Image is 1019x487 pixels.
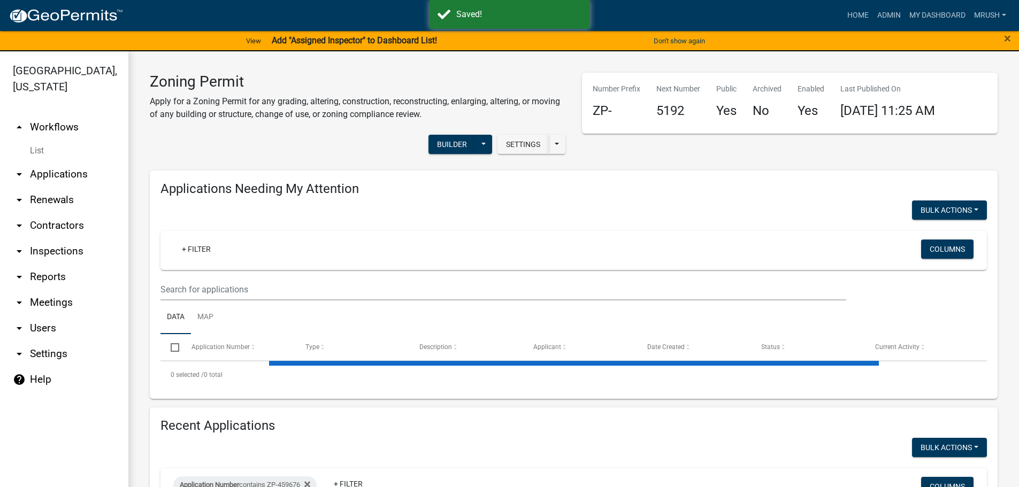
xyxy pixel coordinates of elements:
h4: ZP- [593,103,640,119]
p: Public [716,83,737,95]
h3: Zoning Permit [150,73,566,91]
a: My Dashboard [905,5,970,26]
button: Settings [497,135,549,154]
i: arrow_drop_down [13,168,26,181]
a: + Filter [173,239,219,259]
p: Number Prefix [593,83,640,95]
i: arrow_drop_down [13,219,26,232]
span: Type [305,343,319,351]
span: Applicant [533,343,561,351]
h4: Yes [798,103,824,119]
span: Date Created [647,343,685,351]
div: 0 total [160,361,987,388]
a: MRush [970,5,1010,26]
h4: Applications Needing My Attention [160,181,987,197]
i: arrow_drop_down [13,296,26,309]
button: Bulk Actions [912,200,987,220]
p: Next Number [656,83,700,95]
h4: Yes [716,103,737,119]
span: 0 selected / [171,371,204,378]
a: View [242,32,265,50]
i: help [13,373,26,386]
i: arrow_drop_down [13,194,26,206]
p: Last Published On [840,83,935,95]
datatable-header-cell: Date Created [637,334,751,360]
input: Search for applications [160,279,846,300]
button: Bulk Actions [912,438,987,457]
datatable-header-cell: Current Activity [865,334,979,360]
i: arrow_drop_up [13,121,26,134]
button: Close [1004,32,1011,45]
div: Saved! [456,8,582,21]
h4: Recent Applications [160,418,987,434]
p: Enabled [798,83,824,95]
datatable-header-cell: Select [160,334,181,360]
span: Application Number [191,343,250,351]
h4: 5192 [656,103,700,119]
i: arrow_drop_down [13,322,26,335]
p: Archived [753,83,782,95]
a: Data [160,300,191,335]
datatable-header-cell: Type [295,334,409,360]
button: Don't show again [649,32,709,50]
datatable-header-cell: Application Number [181,334,295,360]
span: × [1004,31,1011,46]
datatable-header-cell: Applicant [523,334,637,360]
span: Description [419,343,452,351]
datatable-header-cell: Status [751,334,865,360]
a: Map [191,300,220,335]
i: arrow_drop_down [13,245,26,258]
i: arrow_drop_down [13,270,26,283]
h4: No [753,103,782,119]
span: Status [761,343,780,351]
datatable-header-cell: Description [409,334,523,360]
a: Home [843,5,873,26]
i: arrow_drop_down [13,347,26,360]
strong: Add "Assigned Inspector" to Dashboard List! [272,35,437,45]
button: Columns [921,239,974,259]
span: Current Activity [875,343,920,351]
span: [DATE] 11:25 AM [840,103,935,118]
button: Builder [428,135,476,154]
p: Apply for a Zoning Permit for any grading, altering, construction, reconstructing, enlarging, alt... [150,95,566,121]
a: Admin [873,5,905,26]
